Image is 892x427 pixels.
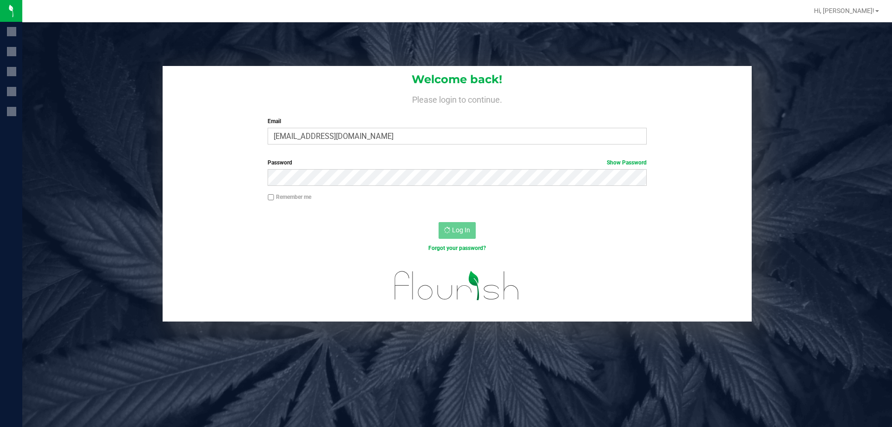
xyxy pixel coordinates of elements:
[268,159,292,166] span: Password
[268,194,274,201] input: Remember me
[268,193,311,201] label: Remember me
[383,262,531,309] img: flourish_logo.svg
[268,117,646,125] label: Email
[607,159,647,166] a: Show Password
[452,226,470,234] span: Log In
[163,73,752,85] h1: Welcome back!
[163,93,752,104] h4: Please login to continue.
[428,245,486,251] a: Forgot your password?
[439,222,476,239] button: Log In
[814,7,874,14] span: Hi, [PERSON_NAME]!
